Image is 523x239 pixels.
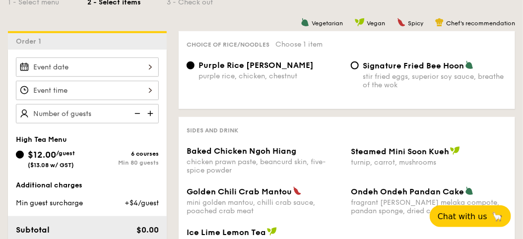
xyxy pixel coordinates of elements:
div: chicken prawn paste, beancurd skin, five-spice powder [187,158,343,175]
img: icon-add.58712e84.svg [144,104,159,123]
span: 🦙 [491,211,503,222]
span: Order 1 [16,37,45,46]
span: Signature Fried Bee Hoon [363,61,464,70]
span: +$4/guest [125,199,159,207]
div: 6 courses [87,150,159,157]
img: icon-vegetarian.fe4039eb.svg [465,186,474,195]
div: fragrant [PERSON_NAME] melaka compote, pandan sponge, dried coconut flakes [351,198,507,215]
img: icon-reduce.1d2dbef1.svg [129,104,144,123]
img: icon-spicy.37a8142b.svg [397,18,406,27]
span: Vegan [367,20,385,27]
span: Ice Lime Lemon Tea [187,228,266,237]
span: Steamed Mini Soon Kueh [351,147,449,156]
input: Signature Fried Bee Hoonstir fried eggs, superior soy sauce, breathe of the wok [351,61,359,69]
span: /guest [56,150,75,157]
img: icon-vegan.f8ff3823.svg [355,18,365,27]
img: icon-vegetarian.fe4039eb.svg [301,18,310,27]
span: Min guest surcharge [16,199,83,207]
img: icon-chef-hat.a58ddaea.svg [435,18,444,27]
span: Choice of rice/noodles [187,41,269,48]
span: Chat with us [438,212,487,221]
img: icon-spicy.37a8142b.svg [293,186,302,195]
img: icon-vegetarian.fe4039eb.svg [465,60,474,69]
span: Spicy [408,20,423,27]
div: Additional charges [16,180,159,190]
span: Chef's recommendation [446,20,515,27]
span: High Tea Menu [16,135,67,144]
div: purple rice, chicken, chestnut [198,72,343,80]
span: Baked Chicken Ngoh Hiang [187,146,296,156]
img: icon-vegan.f8ff3823.svg [450,146,460,155]
input: Number of guests [16,104,159,123]
span: Golden Chili Crab Mantou [187,187,292,196]
span: Ondeh Ondeh Pandan Cake [351,187,464,196]
button: Chat with us🦙 [430,205,511,227]
img: icon-vegan.f8ff3823.svg [267,227,277,236]
input: $12.00/guest($13.08 w/ GST)6 coursesMin 80 guests [16,151,24,159]
span: Subtotal [16,225,50,235]
div: turnip, carrot, mushrooms [351,158,507,167]
span: ($13.08 w/ GST) [28,162,74,169]
div: mini golden mantou, chilli crab sauce, poached crab meat [187,198,343,215]
div: stir fried eggs, superior soy sauce, breathe of the wok [363,72,507,89]
span: Purple Rice [PERSON_NAME] [198,60,314,70]
span: $12.00 [28,149,56,160]
span: Sides and Drink [187,127,238,134]
span: Choose 1 item [275,40,323,49]
span: Vegetarian [312,20,343,27]
span: $0.00 [136,225,159,235]
input: Purple Rice [PERSON_NAME]purple rice, chicken, chestnut [187,61,195,69]
input: Event time [16,81,159,100]
div: Min 80 guests [87,159,159,166]
input: Event date [16,58,159,77]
